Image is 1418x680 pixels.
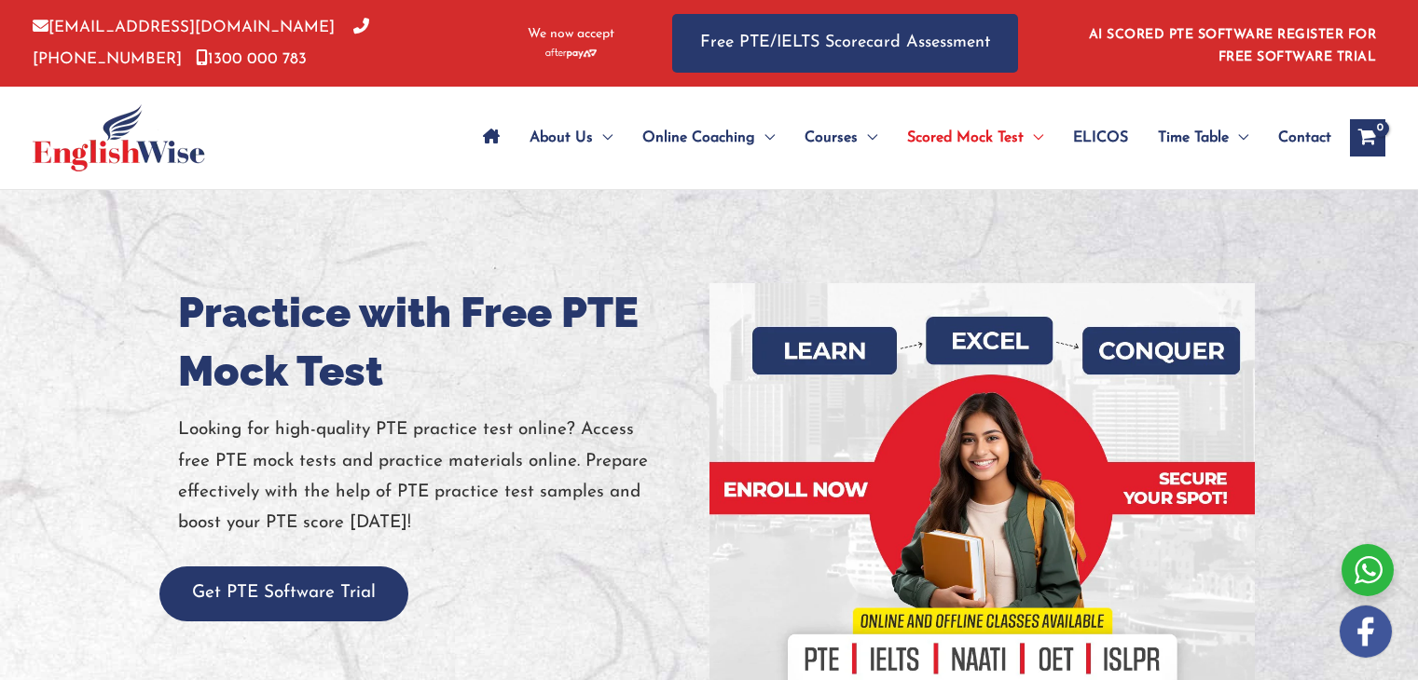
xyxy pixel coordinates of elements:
span: Menu Toggle [1229,105,1248,170]
h1: Practice with Free PTE Mock Test [178,283,695,401]
img: cropped-ew-logo [33,104,205,171]
a: AI SCORED PTE SOFTWARE REGISTER FOR FREE SOFTWARE TRIAL [1089,28,1377,64]
span: Menu Toggle [1024,105,1043,170]
span: Scored Mock Test [907,105,1024,170]
span: Menu Toggle [755,105,775,170]
aside: Header Widget 1 [1078,13,1385,74]
a: Online CoachingMenu Toggle [627,105,790,170]
a: Get PTE Software Trial [159,584,408,602]
a: Contact [1263,105,1331,170]
a: CoursesMenu Toggle [790,105,892,170]
p: Looking for high-quality PTE practice test online? Access free PTE mock tests and practice materi... [178,415,695,538]
button: Get PTE Software Trial [159,566,408,621]
a: Free PTE/IELTS Scorecard Assessment [672,14,1018,73]
a: About UsMenu Toggle [515,105,627,170]
span: We now accept [528,25,614,44]
span: Menu Toggle [858,105,877,170]
span: ELICOS [1073,105,1128,170]
a: Scored Mock TestMenu Toggle [892,105,1058,170]
a: [EMAIL_ADDRESS][DOMAIN_NAME] [33,20,335,35]
img: Afterpay-Logo [545,48,597,59]
img: white-facebook.png [1340,605,1392,658]
span: Menu Toggle [593,105,613,170]
span: Contact [1278,105,1331,170]
span: Courses [805,105,858,170]
a: 1300 000 783 [196,51,307,67]
a: Time TableMenu Toggle [1143,105,1263,170]
a: View Shopping Cart, empty [1350,119,1385,156]
nav: Site Navigation: Main Menu [468,105,1331,170]
span: Online Coaching [642,105,755,170]
a: ELICOS [1058,105,1143,170]
a: [PHONE_NUMBER] [33,20,369,66]
span: Time Table [1158,105,1229,170]
span: About Us [530,105,593,170]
